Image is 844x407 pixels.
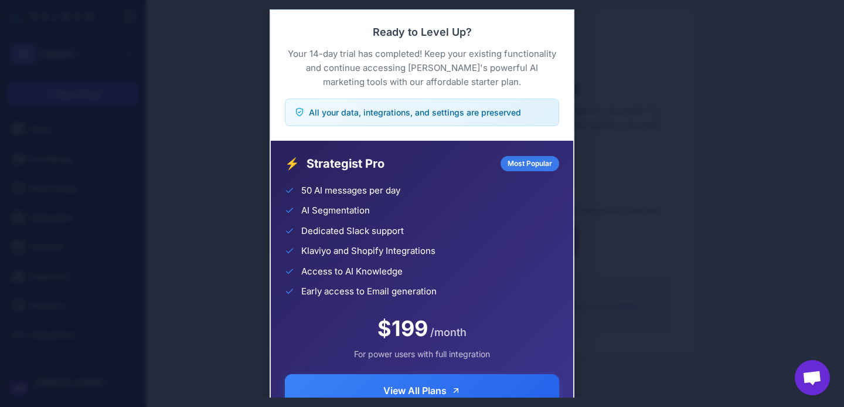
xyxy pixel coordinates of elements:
span: Access to AI Knowledge [301,265,403,279]
div: Most Popular [501,156,559,171]
div: Open chat [795,360,830,395]
span: $199 [377,313,428,344]
span: View All Plans [383,384,447,398]
button: View All Plans [285,374,559,407]
span: All your data, integrations, and settings are preserved [309,106,521,118]
span: ⚡ [285,155,300,172]
span: AI Segmentation [301,204,370,218]
p: Your 14-day trial has completed! Keep your existing functionality and continue accessing [PERSON_... [285,47,559,89]
span: 50 AI messages per day [301,184,400,198]
span: Klaviyo and Shopify Integrations [301,245,435,258]
span: Strategist Pro [307,155,494,172]
span: /month [430,324,467,340]
span: Early access to Email generation [301,285,437,299]
span: Dedicated Slack support [301,225,404,238]
h3: Ready to Level Up? [285,24,559,40]
div: For power users with full integration [285,348,559,360]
